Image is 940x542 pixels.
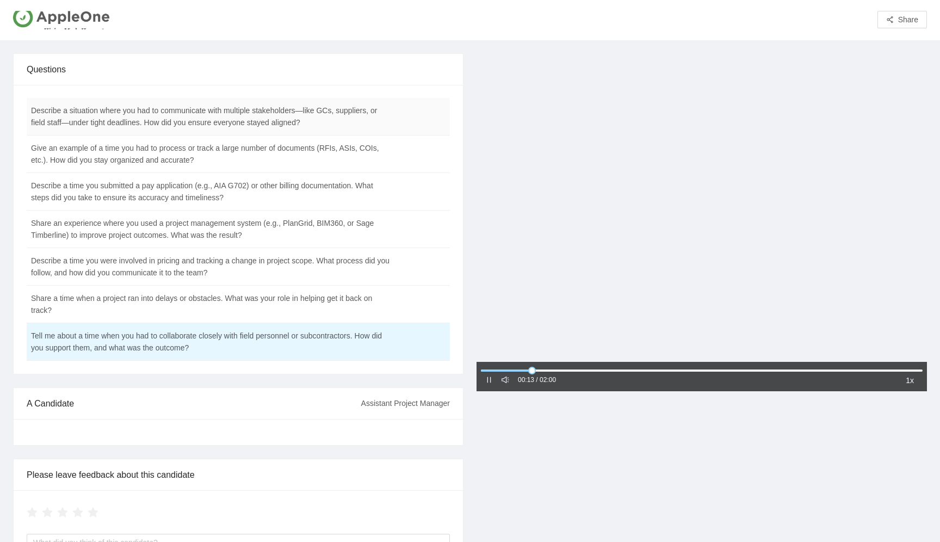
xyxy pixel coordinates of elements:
td: Describe a time you were involved in pricing and tracking a change in project scope. What process... [27,248,395,286]
span: star [72,507,83,518]
img: AppleOne US [13,8,109,34]
span: star [88,507,98,518]
span: 1x [906,374,914,386]
div: Please leave feedback about this candidate [27,459,450,490]
div: A Candidate [27,388,361,419]
span: sound [502,376,509,384]
div: 00:13 / 02:00 [518,375,556,385]
span: share-alt [886,16,894,24]
td: Share a time when a project ran into delays or obstacles. What was your role in helping get it ba... [27,286,395,323]
span: Share [898,14,918,26]
td: Share an experience where you used a project management system (e.g., PlanGrid, BIM360, or Sage T... [27,211,395,248]
td: Describe a situation where you had to communicate with multiple stakeholders—like GCs, suppliers,... [27,98,395,135]
button: share-altShare [877,11,927,28]
span: star [42,507,53,518]
span: star [57,507,68,518]
td: Give an example of a time you had to process or track a large number of documents (RFIs, ASIs, CO... [27,135,395,173]
td: Describe a time you submitted a pay application (e.g., AIA G702) or other billing documentation. ... [27,173,395,211]
td: Tell me about a time when you had to collaborate closely with field personnel or subcontractors. ... [27,323,395,361]
span: star [27,507,38,518]
div: Questions [27,54,450,85]
span: pause [485,376,493,384]
div: Assistant Project Manager [361,389,450,418]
